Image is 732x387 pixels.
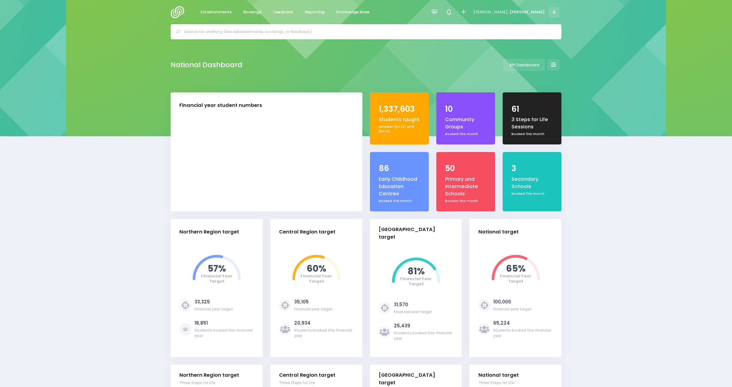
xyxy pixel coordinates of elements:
[294,320,311,326] a: 20,934
[273,9,293,15] span: Feedback
[394,322,410,329] a: 25,439
[493,320,510,326] a: 65,224
[379,116,420,123] div: Students taught
[478,380,519,385] div: Three Steps for Life
[279,372,335,379] div: Central Region target
[268,6,298,18] a: Feedback
[195,299,210,305] a: 33,325
[195,306,233,312] div: Financial year target
[379,103,420,115] div: 1,337,603
[445,199,486,203] div: Booked this month
[294,299,309,305] a: 35,105
[279,228,335,236] div: Central Region target
[195,6,236,18] a: Establishments
[445,176,486,198] div: Primary and Intermediate Schools
[294,306,333,312] div: Financial year target
[379,226,448,241] div: [GEOGRAPHIC_DATA] target
[379,124,420,134] div: Between [DATE] and [DATE]
[510,9,545,15] span: [PERSON_NAME]
[179,102,262,109] div: Financial year student numbers
[195,320,208,326] a: 18,851
[184,27,553,36] input: Search for anything (like establishments, bookings, or feedback)
[331,6,374,18] a: Knowledge Base
[201,9,231,15] span: Establishments
[478,228,519,236] div: National target
[171,6,188,18] img: Logo
[305,9,324,15] span: Reporting
[503,59,545,71] a: KPI Dashboard
[394,301,408,308] a: 31,570
[445,103,486,115] div: 10
[379,176,420,198] div: Early Childhood Education Centres
[493,328,553,339] div: Students booked this financial year
[511,163,553,174] div: 3
[549,7,559,18] span: A
[511,132,553,137] div: Booked this month
[379,163,420,174] div: 86
[394,330,453,341] div: Students booked this financial year
[511,176,553,190] div: Secondary Schools
[473,9,508,15] span: [PERSON_NAME],
[511,191,553,196] div: Booked this month
[279,380,335,385] div: Three Steps for Life
[493,306,532,312] div: Financial year target
[300,6,329,18] a: Reporting
[511,116,553,131] div: 3 Steps for Life Sessions
[379,199,420,203] div: Booked this month
[195,328,254,339] div: Students booked this financial year
[379,372,448,387] div: [GEOGRAPHIC_DATA] target
[171,61,242,69] h2: National Dashboard
[511,103,553,115] div: 61
[493,299,511,305] a: 100,000
[336,9,369,15] span: Knowledge Base
[179,228,239,236] div: Northern Region target
[294,328,354,339] div: Students booked this financial year
[243,9,261,15] span: Bookings
[179,380,239,385] div: Three Steps for Life
[179,372,239,379] div: Northern Region target
[478,372,519,379] div: National target
[238,6,266,18] a: Bookings
[445,132,486,137] div: Booked this month
[394,309,432,315] div: Financial year target
[445,116,486,131] div: Community Groups
[445,163,486,174] div: 50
